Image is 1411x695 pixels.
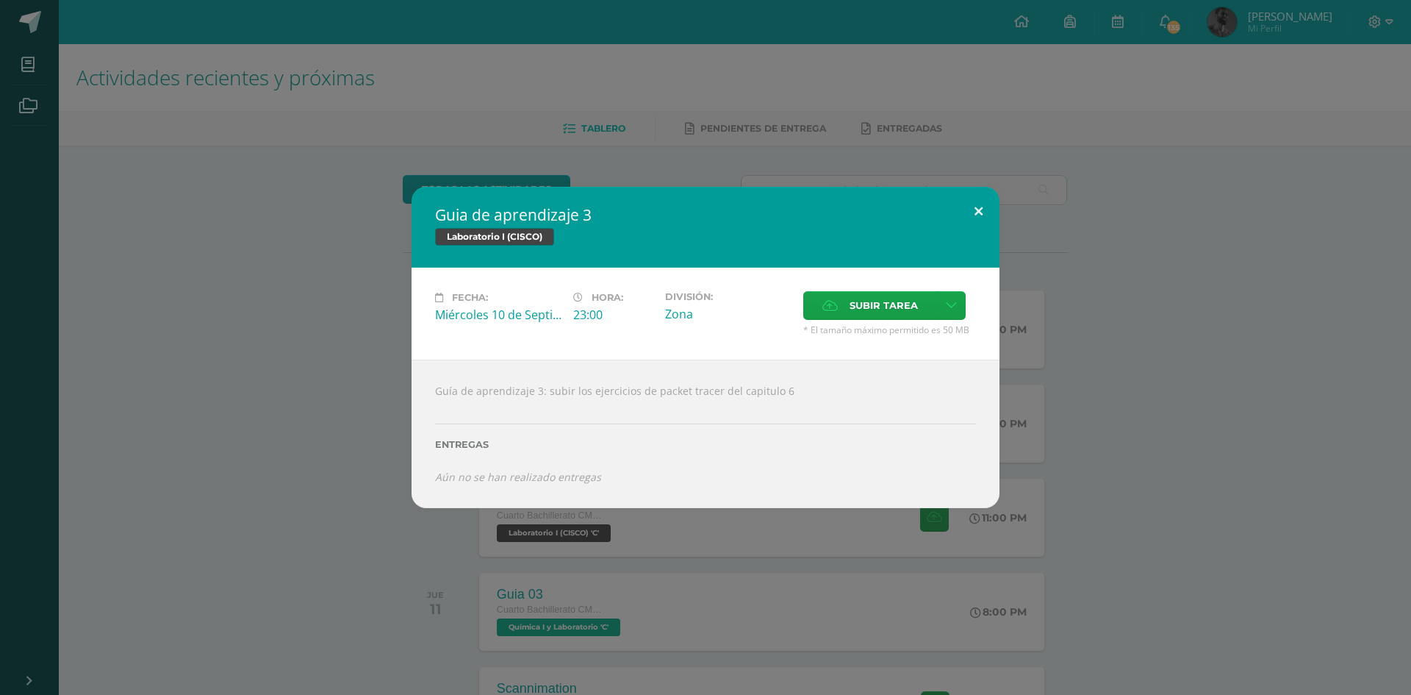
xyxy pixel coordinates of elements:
span: Hora: [592,292,623,303]
div: 23:00 [573,307,653,323]
button: Close (Esc) [958,187,999,237]
span: Laboratorio I (CISCO) [435,228,554,246]
i: Aún no se han realizado entregas [435,470,601,484]
div: Zona [665,306,791,322]
span: Subir tarea [850,292,918,319]
label: Entregas [435,439,976,450]
h2: Guia de aprendizaje 3 [435,204,976,225]
label: División: [665,291,791,302]
span: * El tamaño máximo permitido es 50 MB [803,324,976,336]
span: Fecha: [452,292,488,303]
div: Guía de aprendizaje 3: subir los ejercicios de packet tracer del capitulo 6 [412,360,999,508]
div: Miércoles 10 de Septiembre [435,307,561,323]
